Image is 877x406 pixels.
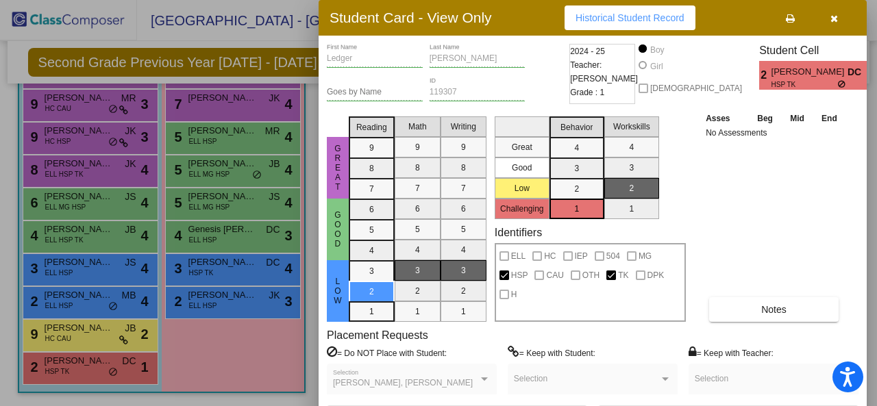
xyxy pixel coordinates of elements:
[689,346,774,359] label: = Keep with Teacher:
[330,9,492,26] h3: Student Card - View Only
[511,267,528,283] span: HSP
[771,65,848,79] span: [PERSON_NAME]
[544,248,556,264] span: HC
[508,346,595,359] label: = Keep with Student:
[327,88,423,97] input: goes by name
[761,304,787,315] span: Notes
[709,297,839,322] button: Notes
[570,86,604,99] span: Grade : 1
[771,79,838,90] span: HSP TK
[430,88,526,97] input: Enter ID
[511,248,526,264] span: ELL
[511,286,517,303] span: H
[332,144,344,192] span: Great
[848,65,867,79] span: DC
[582,267,600,283] span: OTH
[327,346,447,359] label: = Do NOT Place with Student:
[639,248,652,264] span: MG
[332,210,344,249] span: Good
[570,58,638,86] span: Teacher: [PERSON_NAME]
[650,44,665,56] div: Boy
[650,80,742,97] span: [DEMOGRAPHIC_DATA]
[606,248,620,264] span: 504
[702,111,748,126] th: Asses
[813,111,845,126] th: End
[546,267,563,283] span: CAU
[647,267,665,283] span: DPK
[565,5,695,30] button: Historical Student Record
[576,12,684,23] span: Historical Student Record
[495,226,542,239] label: Identifiers
[332,277,344,305] span: Low
[327,329,428,342] label: Placement Requests
[759,67,771,84] span: 2
[333,378,473,388] span: [PERSON_NAME], [PERSON_NAME]
[650,60,663,73] div: Girl
[575,248,588,264] span: IEP
[782,111,813,126] th: Mid
[748,111,781,126] th: Beg
[570,45,605,58] span: 2024 - 25
[702,126,846,140] td: No Assessments
[618,267,628,283] span: TK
